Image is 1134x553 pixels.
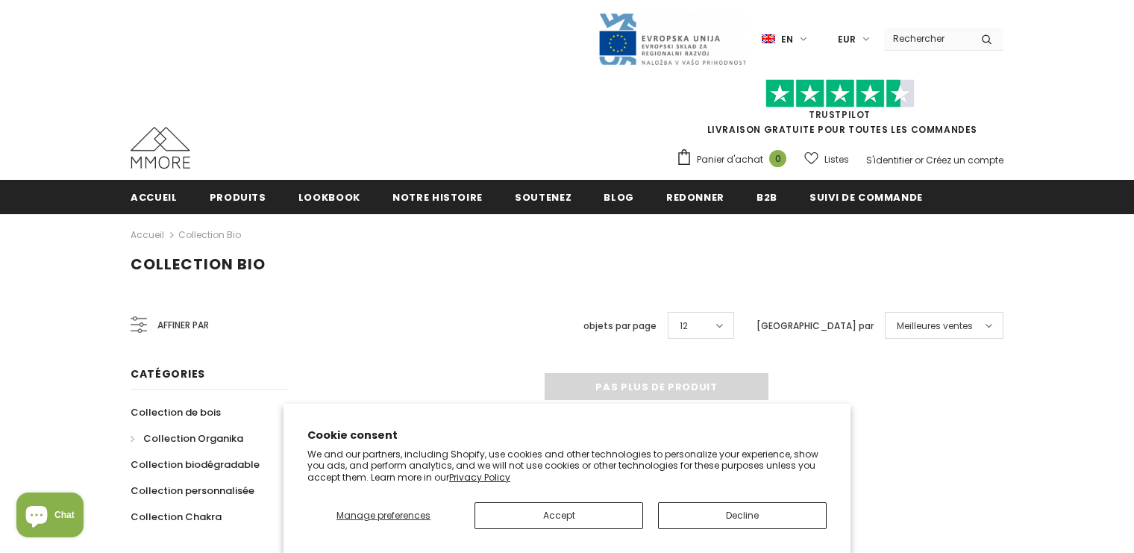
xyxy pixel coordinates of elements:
[897,319,973,334] span: Meilleures ventes
[131,180,178,213] a: Accueil
[926,154,1003,166] a: Créez un compte
[210,180,266,213] a: Produits
[604,180,634,213] a: Blog
[474,502,643,529] button: Accept
[12,493,88,541] inbox-online-store-chat: Shopify online store chat
[298,180,360,213] a: Lookbook
[915,154,924,166] span: or
[307,428,827,443] h2: Cookie consent
[756,180,777,213] a: B2B
[449,471,510,484] a: Privacy Policy
[131,366,205,381] span: Catégories
[178,228,241,241] a: Collection Bio
[756,319,874,334] label: [GEOGRAPHIC_DATA] par
[804,146,849,172] a: Listes
[769,150,786,167] span: 0
[781,32,793,47] span: en
[131,127,190,169] img: Cas MMORE
[131,504,222,530] a: Collection Chakra
[697,152,763,167] span: Panier d'achat
[131,452,260,478] a: Collection biodégradable
[824,152,849,167] span: Listes
[131,510,222,524] span: Collection Chakra
[392,190,483,204] span: Notre histoire
[131,484,254,498] span: Collection personnalisée
[809,108,871,121] a: TrustPilot
[676,149,794,171] a: Panier d'achat 0
[515,190,571,204] span: soutenez
[666,190,724,204] span: Redonner
[676,86,1003,136] span: LIVRAISON GRATUITE POUR TOUTES LES COMMANDES
[143,431,243,446] span: Collection Organika
[210,190,266,204] span: Produits
[838,32,856,47] span: EUR
[809,180,923,213] a: Suivi de commande
[131,478,254,504] a: Collection personnalisée
[131,425,243,452] a: Collection Organika
[765,79,915,108] img: Faites confiance aux étoiles pilotes
[336,509,430,522] span: Manage preferences
[131,399,221,425] a: Collection de bois
[392,180,483,213] a: Notre histoire
[809,190,923,204] span: Suivi de commande
[756,190,777,204] span: B2B
[583,319,657,334] label: objets par page
[598,12,747,66] img: Javni Razpis
[307,502,460,529] button: Manage preferences
[298,190,360,204] span: Lookbook
[884,28,970,49] input: Search Site
[131,226,164,244] a: Accueil
[666,180,724,213] a: Redonner
[762,33,775,46] img: i-lang-1.png
[131,405,221,419] span: Collection de bois
[307,449,827,484] p: We and our partners, including Shopify, use cookies and other technologies to personalize your ex...
[680,319,688,334] span: 12
[131,190,178,204] span: Accueil
[131,457,260,472] span: Collection biodégradable
[866,154,912,166] a: S'identifier
[598,32,747,45] a: Javni Razpis
[604,190,634,204] span: Blog
[658,502,827,529] button: Decline
[515,180,571,213] a: soutenez
[131,254,266,275] span: Collection Bio
[157,317,209,334] span: Affiner par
